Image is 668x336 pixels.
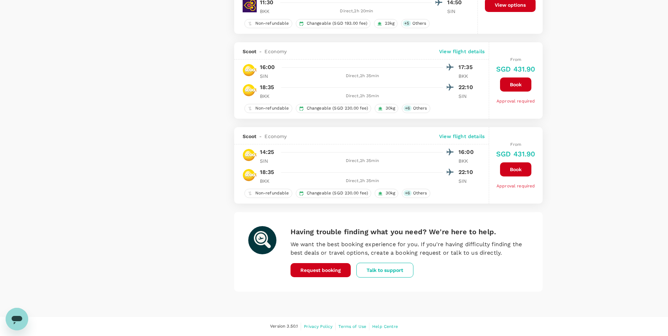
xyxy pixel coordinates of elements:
img: TR [243,168,257,182]
p: BKK [458,73,476,80]
span: 30kg [383,105,398,111]
p: BKK [458,157,476,164]
span: Version 3.50.1 [270,323,298,330]
p: 22:10 [458,83,476,92]
span: Approval required [497,183,535,188]
span: + 5 [403,20,411,26]
span: Terms of Use [338,324,366,329]
div: +6Others [402,189,430,198]
img: TR [243,148,257,162]
div: Non-refundable [244,104,292,113]
a: Terms of Use [338,323,366,330]
p: BKK [260,178,277,185]
h6: SGD 431.90 [496,148,536,160]
button: Request booking [291,263,351,277]
p: View flight details [439,133,485,140]
h6: SGD 431.90 [496,63,536,75]
div: Direct , 2h 35min [282,178,443,185]
a: Privacy Policy [304,323,332,330]
span: Privacy Policy [304,324,332,329]
p: 16:00 [260,63,275,71]
p: 14:25 [260,148,274,156]
span: Changeable (SGD 230.00 fee) [304,105,371,111]
span: Approval required [497,99,535,104]
p: 22:10 [458,168,476,176]
p: SIN [458,93,476,100]
span: Non-refundable [252,105,292,111]
button: Book [500,77,531,92]
span: Changeable (SGD 193.00 fee) [304,20,370,26]
span: + 6 [404,190,411,196]
div: Direct , 2h 35min [282,93,443,100]
iframe: Button to launch messaging window [6,308,28,330]
span: Others [410,190,430,196]
p: View flight details [439,48,485,55]
span: Economy [264,48,287,55]
a: Help Centre [372,323,398,330]
h6: Having trouble finding what you need? We're here to help. [291,226,529,237]
div: Changeable (SGD 193.00 fee) [296,19,370,28]
span: Scoot [243,48,257,55]
p: BKK [260,8,277,15]
div: Non-refundable [244,19,292,28]
div: +6Others [402,104,430,113]
span: 23kg [382,20,398,26]
p: 17:35 [458,63,476,71]
span: - [256,48,264,55]
p: SIN [260,73,277,80]
p: BKK [260,93,277,100]
p: 18:35 [260,83,274,92]
span: Changeable (SGD 230.00 fee) [304,190,371,196]
span: Non-refundable [252,20,292,26]
p: SIN [260,157,277,164]
div: 23kg [374,19,398,28]
span: Others [410,20,429,26]
button: Talk to support [356,263,413,278]
span: - [256,133,264,140]
div: 30kg [375,104,399,113]
div: Direct , 2h 35min [282,73,443,80]
span: 30kg [383,190,398,196]
span: From [510,142,521,147]
img: TR [243,63,257,77]
div: Changeable (SGD 230.00 fee) [296,104,371,113]
span: Economy [264,133,287,140]
div: Direct , 2h 35min [282,157,443,164]
div: Changeable (SGD 230.00 fee) [296,189,371,198]
span: Scoot [243,133,257,140]
p: SIN [458,178,476,185]
div: +5Others [401,19,429,28]
div: Direct , 2h 20min [282,8,432,15]
span: Help Centre [372,324,398,329]
button: Book [500,162,531,176]
img: TR [243,83,257,97]
span: From [510,57,521,62]
span: + 6 [404,105,411,111]
p: 18:35 [260,168,274,176]
p: We want the best booking experience for you. If you're having difficulty finding the best deals o... [291,240,529,257]
div: 30kg [375,189,399,198]
p: 16:00 [458,148,476,156]
span: Others [410,105,430,111]
div: Non-refundable [244,189,292,198]
p: SIN [447,8,465,15]
span: Non-refundable [252,190,292,196]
